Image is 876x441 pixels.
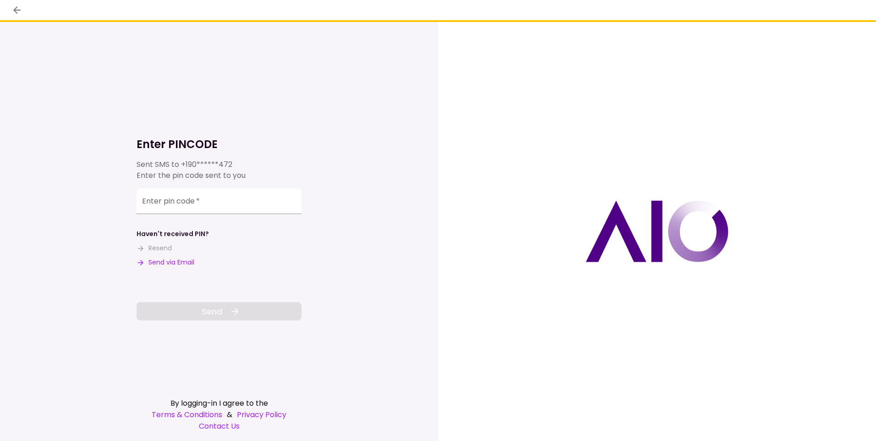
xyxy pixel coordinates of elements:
button: back [9,2,25,18]
h1: Enter PINCODE [137,137,301,152]
a: Contact Us [137,420,301,432]
span: Send [202,305,222,318]
button: Resend [137,243,172,253]
button: Send via Email [137,258,194,267]
div: Haven't received PIN? [137,229,209,239]
a: Privacy Policy [237,409,286,420]
div: Sent SMS to Enter the pin code sent to you [137,159,301,181]
button: Send [137,302,301,320]
div: & [137,409,301,420]
img: AIO logo [586,200,728,262]
a: Terms & Conditions [152,409,222,420]
div: By logging-in I agree to the [137,397,301,409]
